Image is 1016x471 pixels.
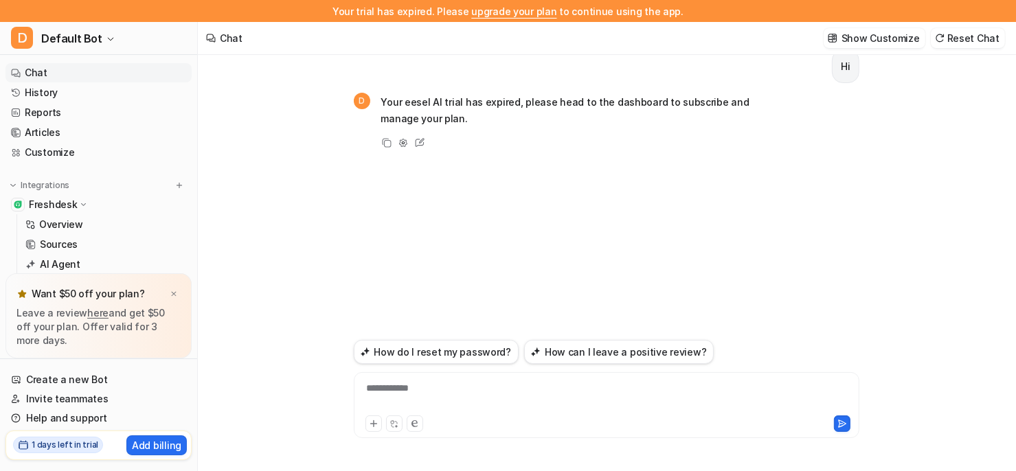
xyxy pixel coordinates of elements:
[32,287,145,301] p: Want $50 off your plan?
[16,288,27,299] img: star
[174,181,184,190] img: menu_add.svg
[29,198,77,211] p: Freshdesk
[5,83,192,102] a: History
[126,435,187,455] button: Add billing
[5,409,192,428] a: Help and support
[5,103,192,122] a: Reports
[5,143,192,162] a: Customize
[381,94,783,127] p: Your eesel AI trial has expired, please head to the dashboard to subscribe and manage your plan.
[931,28,1005,48] button: Reset Chat
[471,5,556,17] a: upgrade your plan
[842,31,920,45] p: Show Customize
[935,33,945,43] img: reset
[5,370,192,389] a: Create a new Bot
[20,235,192,254] a: Sources
[524,340,714,364] button: How can I leave a positive review?
[5,389,192,409] a: Invite teammates
[21,180,69,191] p: Integrations
[5,123,192,142] a: Articles
[5,179,74,192] button: Integrations
[828,33,837,43] img: customize
[32,439,98,451] h2: 1 days left in trial
[11,27,33,49] span: D
[14,200,22,209] img: Freshdesk
[20,255,192,274] a: AI Agent
[5,63,192,82] a: Chat
[220,31,242,45] div: Chat
[354,93,370,109] span: D
[16,306,181,347] p: Leave a review and get $50 off your plan. Offer valid for 3 more days.
[39,218,83,231] p: Overview
[354,340,519,364] button: How do I reset my password?
[40,257,80,271] p: AI Agent
[824,28,925,48] button: Show Customize
[20,215,192,234] a: Overview
[132,438,181,452] p: Add billing
[87,307,109,319] a: here
[841,58,850,75] p: Hi
[170,290,178,299] img: x
[41,29,102,48] span: Default Bot
[40,238,78,251] p: Sources
[8,181,18,190] img: expand menu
